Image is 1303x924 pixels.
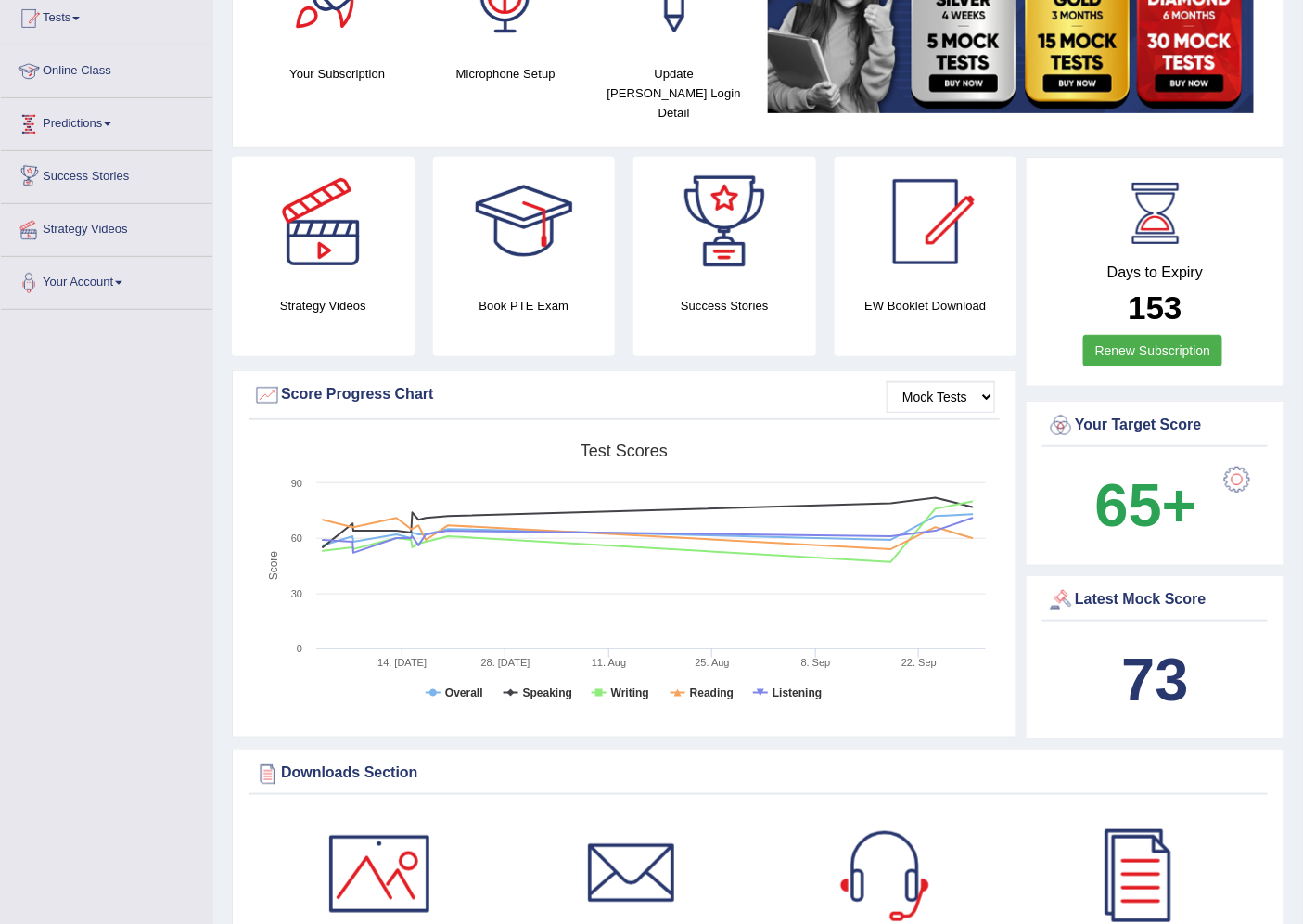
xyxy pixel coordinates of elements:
tspan: Score [267,551,280,581]
tspan: Test scores [581,442,668,460]
h4: Strategy Videos [232,296,415,315]
tspan: 25. Aug [695,657,729,668]
h4: Book PTE Exam [433,296,616,315]
text: 60 [291,533,302,544]
div: Latest Mock Score [1047,586,1263,614]
text: 90 [291,478,302,489]
tspan: Speaking [523,687,572,699]
h4: Days to Expiry [1047,264,1263,281]
tspan: 22. Sep [901,657,937,668]
tspan: 11. Aug [592,657,626,668]
tspan: Overall [445,687,483,699]
h4: EW Booklet Download [835,296,1017,315]
div: Downloads Section [253,760,1263,788]
tspan: Listening [773,687,822,699]
div: Your Target Score [1047,412,1263,440]
h4: Success Stories [633,296,816,315]
a: Renew Subscription [1083,335,1223,366]
text: 0 [297,643,302,654]
h4: Update [PERSON_NAME] Login Detail [599,64,749,122]
a: Success Stories [1,151,212,198]
div: Score Progress Chart [253,381,995,409]
b: 65+ [1095,471,1197,539]
a: Online Class [1,45,212,92]
tspan: 8. Sep [801,657,831,668]
tspan: 28. [DATE] [481,657,530,668]
a: Your Account [1,257,212,303]
h4: Your Subscription [262,64,413,83]
a: Predictions [1,98,212,145]
text: 30 [291,588,302,599]
a: Strategy Videos [1,204,212,250]
tspan: Writing [611,687,649,699]
h4: Microphone Setup [431,64,581,83]
tspan: Reading [690,687,734,699]
b: 153 [1128,289,1182,326]
tspan: 14. [DATE] [377,657,427,668]
b: 73 [1121,646,1188,713]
